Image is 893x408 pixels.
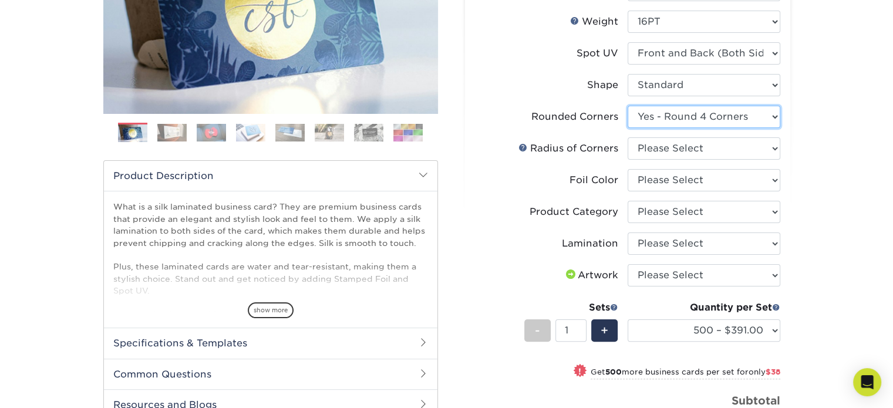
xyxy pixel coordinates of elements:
[104,328,437,358] h2: Specifications & Templates
[749,367,780,376] span: only
[236,124,265,141] img: Business Cards 04
[248,302,294,318] span: show more
[524,301,618,315] div: Sets
[628,301,780,315] div: Quantity per Set
[591,367,780,379] small: Get more business cards per set for
[577,46,618,60] div: Spot UV
[531,110,618,124] div: Rounded Corners
[197,124,226,141] img: Business Cards 03
[605,367,622,376] strong: 500
[393,124,423,141] img: Business Cards 08
[113,201,428,392] p: What is a silk laminated business card? They are premium business cards that provide an elegant a...
[564,268,618,282] div: Artwork
[570,173,618,187] div: Foil Color
[518,141,618,156] div: Radius of Corners
[157,124,187,141] img: Business Cards 02
[104,359,437,389] h2: Common Questions
[732,394,780,407] strong: Subtotal
[766,367,780,376] span: $38
[535,322,540,339] span: -
[601,322,608,339] span: +
[853,368,881,396] div: Open Intercom Messenger
[562,237,618,251] div: Lamination
[578,365,581,377] span: !
[104,161,437,191] h2: Product Description
[275,124,305,141] img: Business Cards 05
[315,124,344,141] img: Business Cards 06
[530,205,618,219] div: Product Category
[570,15,618,29] div: Weight
[354,124,383,141] img: Business Cards 07
[587,78,618,92] div: Shape
[118,119,147,148] img: Business Cards 01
